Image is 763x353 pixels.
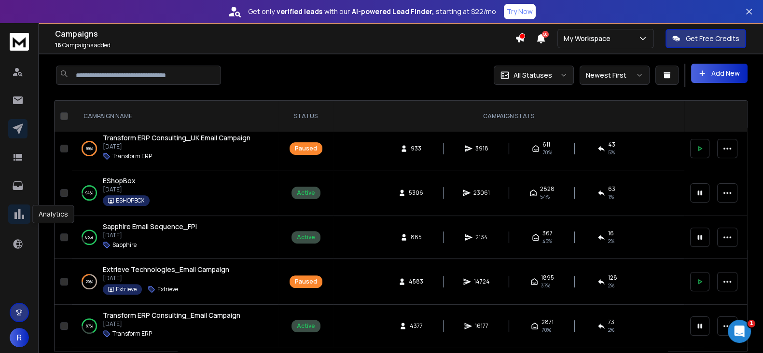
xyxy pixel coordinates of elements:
span: 367 [542,230,553,237]
span: 2 % [608,282,614,289]
span: EShopBox [103,176,136,185]
th: STATUS [278,101,333,132]
span: 43 [608,141,615,149]
button: R [10,328,29,347]
p: ESHOPBOX [116,197,144,204]
p: 94 % [85,188,93,198]
span: 1895 [541,274,554,282]
iframe: Intercom live chat [728,320,751,343]
span: 2 % [608,326,614,334]
span: 4377 [410,322,423,330]
div: Paused [295,145,317,152]
span: 3918 [475,145,488,152]
span: 2134 [475,233,488,241]
p: Get Free Credits [686,34,739,43]
span: 16 [55,41,61,49]
p: Get only with our starting at $22/mo [248,7,496,16]
span: 23061 [473,189,490,197]
p: [DATE] [103,143,250,150]
a: EShopBox [103,176,136,186]
p: Extrieve [157,285,178,293]
td: 94%EShopBox[DATE]ESHOPBOX [72,170,278,216]
a: Extrieve Technologies_Email Campaign [103,265,229,274]
p: Sapphire [112,241,137,249]
span: 5 % [608,149,615,156]
span: 2 % [608,237,614,245]
td: 99%Transform ERP Consulting_UK Email Campaign[DATE]Transform ERP [72,127,278,170]
button: Try Now [504,4,536,19]
strong: AI-powered Lead Finder, [352,7,434,16]
div: Active [297,322,315,330]
span: Sapphire Email Sequence_FPI [103,222,197,231]
img: logo [10,33,29,51]
p: My Workspace [564,34,614,43]
span: 70 % [541,326,551,334]
p: 85 % [85,232,93,242]
a: Transform ERP Consulting_Email Campaign [103,311,240,320]
p: Transform ERP [112,330,152,338]
p: [DATE] [103,274,229,282]
span: 16 [608,230,614,237]
div: Paused [295,278,317,285]
td: 26%Extrieve Technologies_Email Campaign[DATE]ExtrieveExtrieve [72,259,278,305]
p: [DATE] [103,320,240,328]
span: 933 [411,145,421,152]
span: 5306 [409,189,423,197]
span: Transform ERP Consulting_Email Campaign [103,311,240,320]
p: Campaigns added [55,41,515,49]
p: [DATE] [103,231,197,239]
div: Active [297,233,315,241]
td: 85%Sapphire Email Sequence_FPI[DATE]Sapphire [72,216,278,259]
span: 2871 [541,318,554,326]
strong: verified leads [277,7,322,16]
span: Transform ERP Consulting_UK Email Campaign [103,133,250,142]
span: 70 % [542,149,552,156]
td: 67%Transform ERP Consulting_Email Campaign[DATE]Transform ERP [72,305,278,348]
p: 26 % [86,277,93,286]
span: 1 % [608,193,614,201]
p: All Statuses [513,70,552,80]
span: 73 [608,318,614,326]
span: 50 [542,31,549,38]
span: 2828 [540,185,555,193]
p: Transform ERP [112,152,152,160]
th: CAMPAIGN NAME [72,101,278,132]
div: Analytics [32,205,74,223]
a: Transform ERP Consulting_UK Email Campaign [103,133,250,143]
span: 611 [542,141,550,149]
span: 14724 [474,278,490,285]
button: Add New [691,64,748,83]
a: Sapphire Email Sequence_FPI [103,222,197,231]
h1: Campaigns [55,28,515,40]
button: Newest First [580,66,650,85]
p: 99 % [86,144,93,153]
span: 37 % [541,282,550,289]
div: Active [297,189,315,197]
span: Extrieve Technologies_Email Campaign [103,265,229,274]
th: CAMPAIGN STATS [333,101,684,132]
p: 67 % [86,321,93,331]
span: 16177 [475,322,488,330]
span: 865 [411,233,422,241]
p: Extrieve [116,285,137,293]
span: 63 [608,185,615,193]
p: Try Now [507,7,533,16]
span: 45 % [542,237,552,245]
span: 128 [608,274,617,282]
span: 1 [748,320,755,327]
span: 54 % [540,193,550,201]
button: Get Free Credits [666,29,746,48]
span: 4583 [409,278,423,285]
p: [DATE] [103,186,150,193]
